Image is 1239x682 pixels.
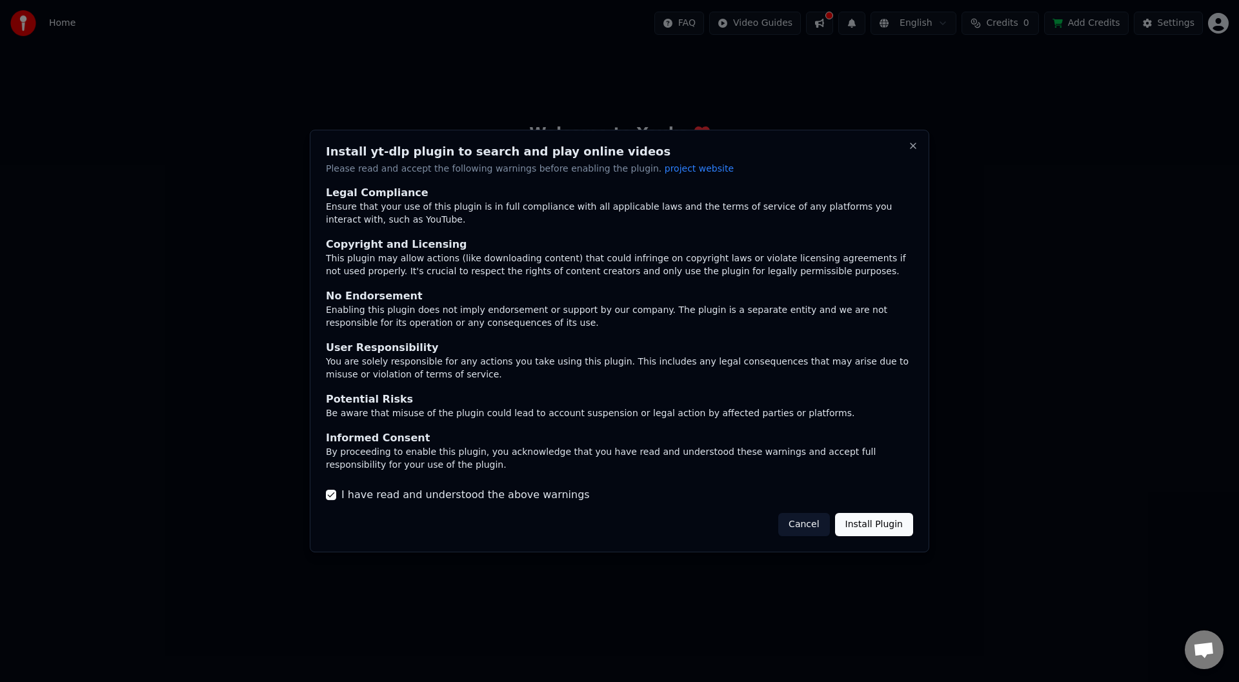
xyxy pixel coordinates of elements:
[326,201,913,227] div: Ensure that your use of this plugin is in full compliance with all applicable laws and the terms ...
[835,513,913,536] button: Install Plugin
[326,146,913,157] h2: Install yt-dlp plugin to search and play online videos
[341,487,590,503] label: I have read and understood the above warnings
[326,340,913,356] div: User Responsibility
[326,163,913,176] p: Please read and accept the following warnings before enabling the plugin.
[326,305,913,330] div: Enabling this plugin does not imply endorsement or support by our company. The plugin is a separa...
[326,253,913,279] div: This plugin may allow actions (like downloading content) that could infringe on copyright laws or...
[778,513,829,536] button: Cancel
[326,237,913,253] div: Copyright and Licensing
[326,392,913,407] div: Potential Risks
[326,289,913,305] div: No Endorsement
[326,430,913,446] div: Informed Consent
[326,446,913,472] div: By proceeding to enable this plugin, you acknowledge that you have read and understood these warn...
[326,186,913,201] div: Legal Compliance
[326,356,913,381] div: You are solely responsible for any actions you take using this plugin. This includes any legal co...
[665,163,734,174] span: project website
[326,407,913,420] div: Be aware that misuse of the plugin could lead to account suspension or legal action by affected p...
